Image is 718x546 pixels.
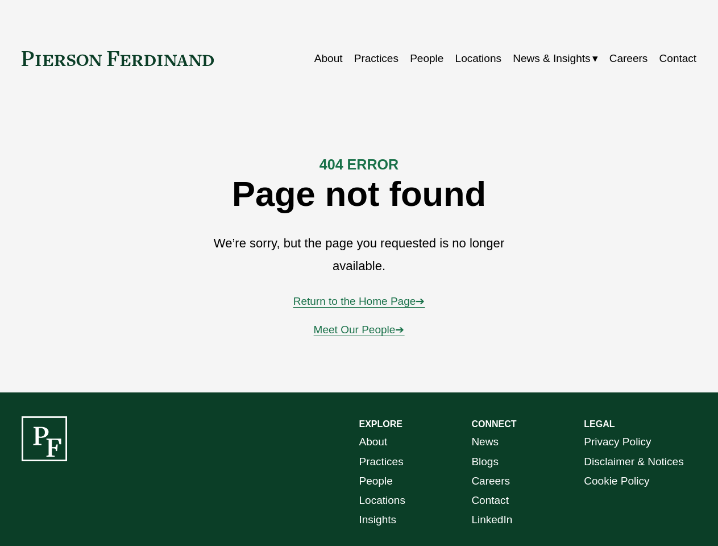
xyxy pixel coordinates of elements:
[471,510,512,530] a: LinkedIn
[359,471,393,491] a: People
[410,48,443,69] a: People
[471,452,499,471] a: Blogs
[609,48,648,69] a: Careers
[471,471,510,491] a: Careers
[584,471,649,491] a: Cookie Policy
[416,295,425,307] span: ➔
[190,232,528,277] p: We’re sorry, but the page you requested is no longer available.
[359,491,405,510] a: Locations
[314,324,405,336] a: Meet Our People➔
[513,49,590,68] span: News & Insights
[319,156,399,172] strong: 404 ERROR
[455,48,501,69] a: Locations
[359,432,388,452] a: About
[584,432,651,452] a: Privacy Policy
[471,432,499,452] a: News
[359,510,397,530] a: Insights
[314,48,343,69] a: About
[471,491,509,510] a: Contact
[359,452,404,471] a: Practices
[584,419,615,429] strong: LEGAL
[659,48,697,69] a: Contact
[513,48,597,69] a: folder dropdown
[134,174,584,214] h1: Page not found
[354,48,399,69] a: Practices
[395,324,404,336] span: ➔
[293,295,425,307] a: Return to the Home Page➔
[584,452,683,471] a: Disclaimer & Notices
[359,419,402,429] strong: EXPLORE
[471,419,516,429] strong: CONNECT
